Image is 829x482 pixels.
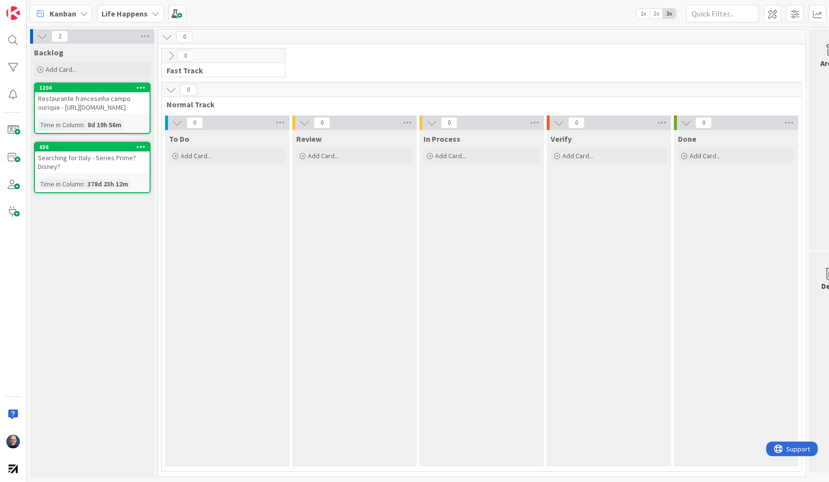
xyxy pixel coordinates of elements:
[84,179,85,189] span: :
[637,9,650,18] span: 1x
[695,117,712,129] span: 0
[167,100,790,109] span: Normal Track
[181,151,212,160] span: Add Card...
[176,31,193,43] span: 0
[102,9,148,18] b: Life Happens
[177,50,194,62] span: 0
[186,117,203,129] span: 0
[20,1,44,13] span: Support
[85,119,124,130] div: 8d 19h 56m
[46,65,77,74] span: Add Card...
[38,119,84,130] div: Time in Column
[663,9,676,18] span: 3x
[35,151,150,173] div: Searching for Italy - Series Prime?Disney?
[34,83,151,134] a: 1204Restaurante francesinha campo ourique - [URL][DOMAIN_NAME]Time in Column:8d 19h 56m
[85,179,131,189] div: 378d 23h 12m
[562,151,593,160] span: Add Card...
[35,83,150,114] div: 1204Restaurante francesinha campo ourique - [URL][DOMAIN_NAME]
[35,83,150,92] div: 1204
[167,66,273,75] span: Fast Track
[34,142,151,193] a: 636Searching for Italy - Series Prime?Disney?Time in Column:378d 23h 12m
[35,143,150,173] div: 636Searching for Italy - Series Prime?Disney?
[435,151,466,160] span: Add Card...
[34,48,64,57] span: Backlog
[35,92,150,114] div: Restaurante francesinha campo ourique - [URL][DOMAIN_NAME]
[314,117,330,129] span: 0
[84,119,85,130] span: :
[690,151,721,160] span: Add Card...
[686,5,759,22] input: Quick Filter...
[39,84,150,91] div: 1204
[180,84,197,96] span: 0
[169,134,189,144] span: To Do
[551,134,572,144] span: Verify
[6,435,20,449] img: Fg
[678,134,696,144] span: Done
[6,462,20,476] img: avatar
[568,117,585,129] span: 0
[38,179,84,189] div: Time in Column
[51,31,68,42] span: 2
[441,117,457,129] span: 0
[308,151,339,160] span: Add Card...
[423,134,460,144] span: In Process
[39,144,150,150] div: 636
[650,9,663,18] span: 2x
[6,6,20,20] img: Visit kanbanzone.com
[296,134,321,144] span: Review
[35,143,150,151] div: 636
[50,8,76,19] span: Kanban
